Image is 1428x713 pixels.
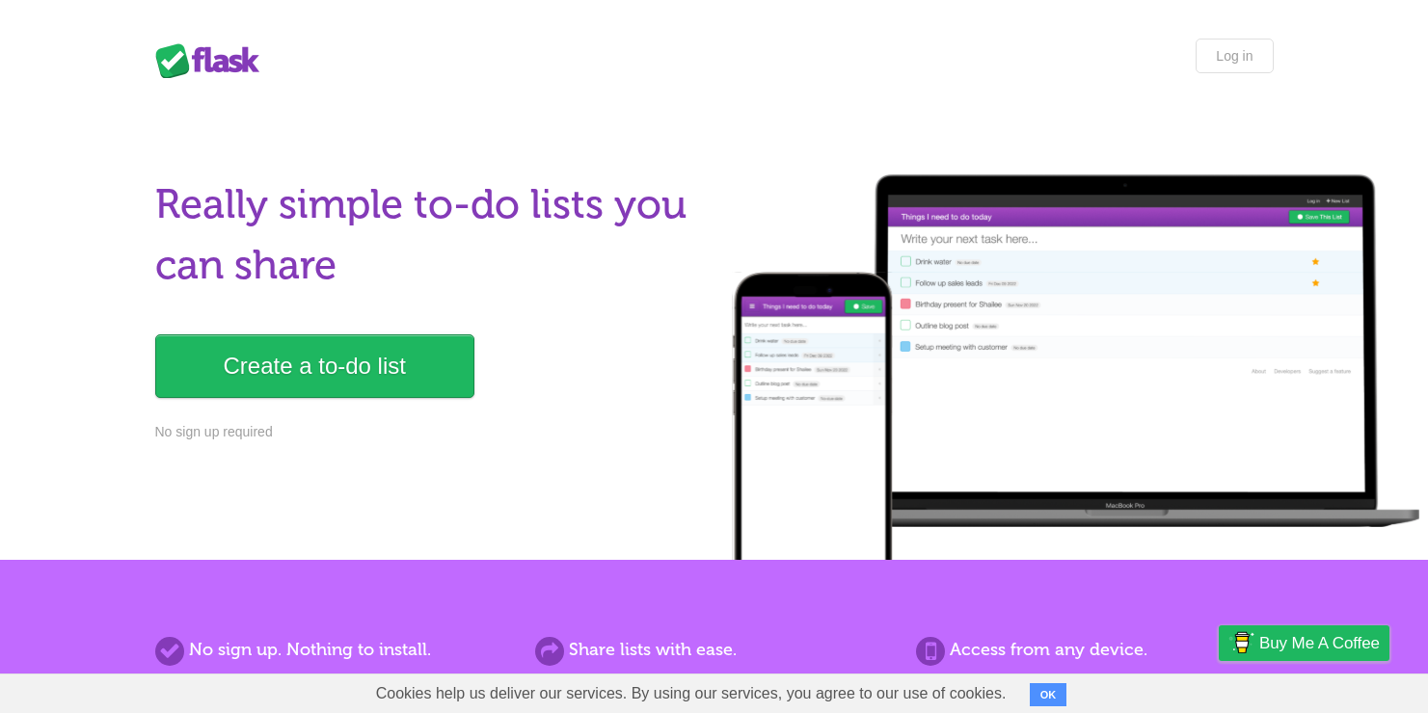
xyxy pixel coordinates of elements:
[1259,626,1380,660] span: Buy me a coffee
[155,422,703,442] p: No sign up required
[1219,625,1389,661] a: Buy me a coffee
[535,637,892,663] h2: Share lists with ease.
[1196,39,1273,73] a: Log in
[155,174,703,296] h1: Really simple to-do lists you can share
[155,637,512,663] h2: No sign up. Nothing to install.
[1030,683,1067,706] button: OK
[1228,626,1254,659] img: Buy me a coffee
[155,334,474,398] a: Create a to-do list
[357,674,1026,713] span: Cookies help us deliver our services. By using our services, you agree to our use of cookies.
[155,43,271,78] div: Flask Lists
[916,637,1273,663] h2: Access from any device.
